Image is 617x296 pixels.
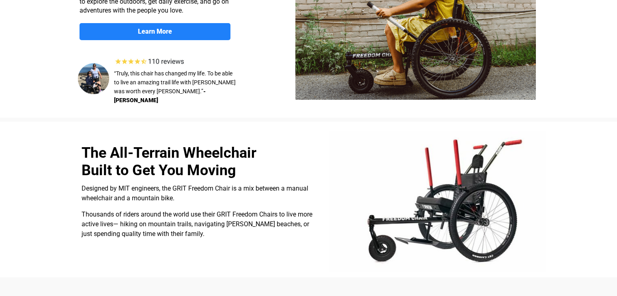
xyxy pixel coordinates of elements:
a: Learn More [80,23,230,40]
strong: Learn More [138,28,172,35]
span: Thousands of riders around the world use their GRIT Freedom Chairs to live more active lives— hik... [82,210,312,238]
input: Get more information [29,196,99,211]
span: “Truly, this chair has changed my life. To be able to live an amazing trail life with [PERSON_NAM... [114,70,236,94]
span: Designed by MIT engineers, the GRIT Freedom Chair is a mix between a manual wheelchair and a moun... [82,184,308,202]
span: The All-Terrain Wheelchair Built to Get You Moving [82,144,256,179]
